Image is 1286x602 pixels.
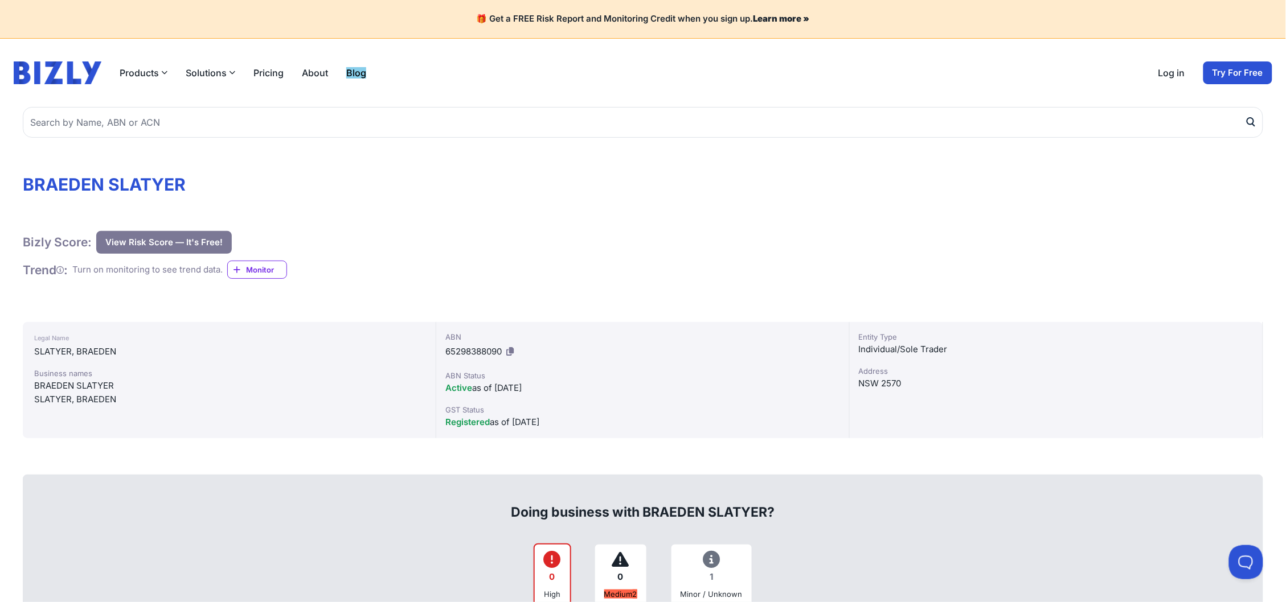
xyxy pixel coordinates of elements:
div: NSW 2570 [859,377,1254,390]
span: Registered [445,417,490,427]
a: Learn more » [753,13,810,24]
div: Legal Name [34,331,424,345]
a: Pricing [253,66,284,80]
a: Monitor [227,261,287,279]
div: ABN Status [445,370,840,381]
a: Log in [1158,66,1185,80]
span: Category: PII_contact_info "Yes list" domain (only if website is medium.com) and 1 other(s), Term... [604,589,637,599]
div: SLATYER, BRAEDEN [34,345,424,358]
a: About [302,66,328,80]
div: as of [DATE] [445,415,840,429]
div: Individual/Sole Trader [859,343,1254,356]
h1: Trend : [23,262,68,278]
button: Products [120,66,167,80]
span: Number of Categories containing this Term [633,589,637,599]
button: View Risk Score — It's Free! [96,231,232,254]
div: ABN [445,331,840,343]
div: 1 [681,566,743,588]
button: Solutions [186,66,235,80]
div: 0 [604,566,637,588]
div: BRAEDEN SLATYER [34,379,424,393]
div: Address [859,365,1254,377]
div: Turn on monitoring to see trend data. [72,263,223,277]
input: Search by Name, ABN or ACN [23,107,1263,138]
div: as of [DATE] [445,381,840,395]
h1: BRAEDEN SLATYER [23,174,1263,195]
div: High [544,588,561,600]
div: GST Status [445,404,840,415]
div: Entity Type [859,331,1254,343]
span: Category: My Custom Terms, Term: "blog" [346,67,366,79]
span: Monitor [246,264,286,275]
div: Doing business with BRAEDEN SLATYER? [35,485,1251,521]
div: SLATYER, BRAEDEN [34,393,424,406]
h4: 🎁 Get a FREE Risk Report and Monitoring Credit when you sign up. [14,14,1272,24]
h1: Bizly Score: [23,234,92,250]
div: 0 [544,566,561,588]
iframe: Toggle Customer Support [1229,545,1263,579]
div: Minor / Unknown [681,588,743,600]
a: Try For Free [1203,61,1272,84]
div: Business names [34,368,424,379]
a: Blog [346,66,366,80]
span: 65298388090 [445,346,502,357]
span: Active [445,382,472,393]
